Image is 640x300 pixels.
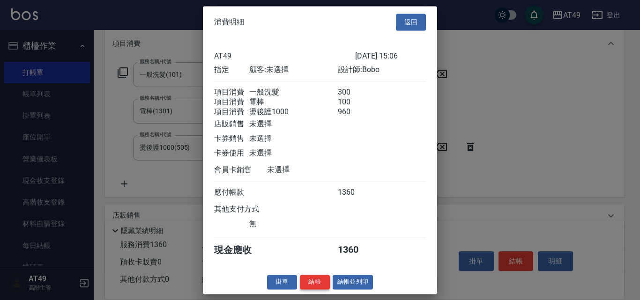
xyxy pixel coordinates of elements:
[338,244,373,256] div: 1360
[214,97,249,107] div: 項目消費
[214,51,355,60] div: AT49
[249,119,337,129] div: 未選擇
[214,88,249,97] div: 項目消費
[249,65,337,75] div: 顧客: 未選擇
[267,275,297,289] button: 掛單
[249,134,337,144] div: 未選擇
[214,165,267,175] div: 會員卡銷售
[267,165,355,175] div: 未選擇
[214,148,249,158] div: 卡券使用
[338,88,373,97] div: 300
[396,14,426,31] button: 返回
[338,107,373,117] div: 960
[214,107,249,117] div: 項目消費
[249,97,337,107] div: 電棒
[300,275,330,289] button: 結帳
[333,275,373,289] button: 結帳並列印
[338,97,373,107] div: 100
[214,119,249,129] div: 店販銷售
[249,88,337,97] div: 一般洗髮
[214,188,249,198] div: 應付帳款
[249,219,337,229] div: 無
[214,65,249,75] div: 指定
[355,51,426,60] div: [DATE] 15:06
[338,65,426,75] div: 設計師: Bobo
[214,17,244,27] span: 消費明細
[214,205,285,214] div: 其他支付方式
[214,244,267,256] div: 現金應收
[214,134,249,144] div: 卡券銷售
[249,107,337,117] div: 燙後護1000
[249,148,337,158] div: 未選擇
[338,188,373,198] div: 1360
